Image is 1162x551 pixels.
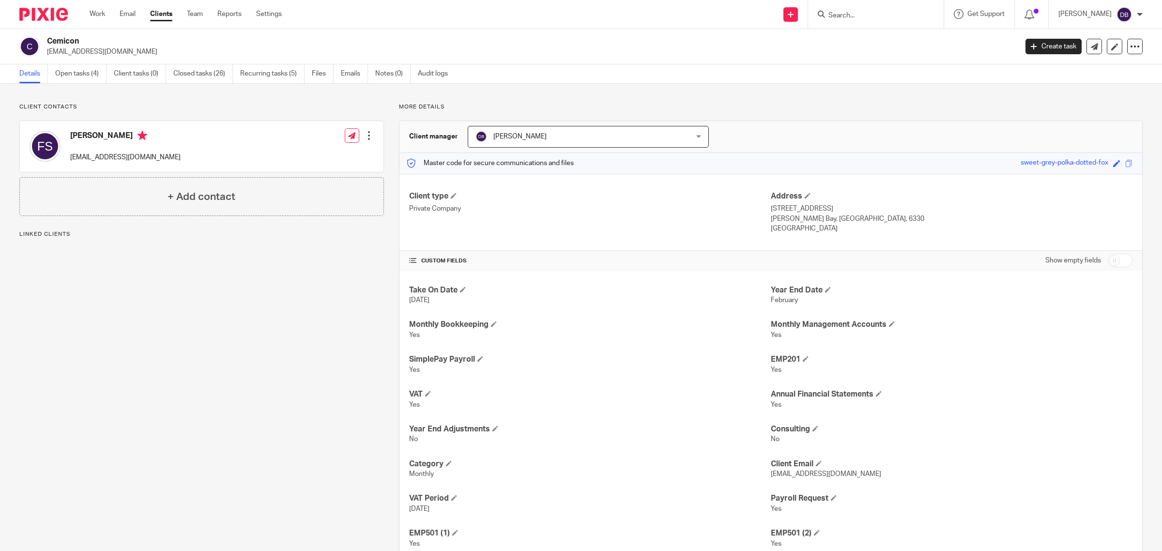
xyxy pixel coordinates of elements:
span: February [771,297,798,304]
input: Search [827,12,915,20]
a: Closed tasks (26) [173,64,233,83]
a: Open tasks (4) [55,64,107,83]
h4: Annual Financial Statements [771,389,1132,399]
h4: Client type [409,191,771,201]
span: Yes [409,332,420,338]
p: Linked clients [19,230,384,238]
a: Notes (0) [375,64,411,83]
h4: SimplePay Payroll [409,354,771,365]
a: Work [90,9,105,19]
p: [GEOGRAPHIC_DATA] [771,224,1132,233]
h4: Monthly Bookkeeping [409,320,771,330]
a: Emails [341,64,368,83]
h4: Take On Date [409,285,771,295]
span: Yes [771,332,781,338]
span: Yes [409,540,420,547]
h4: VAT Period [409,493,771,504]
span: Yes [771,505,781,512]
p: Private Company [409,204,771,214]
a: Clients [150,9,172,19]
span: Get Support [967,11,1005,17]
a: Audit logs [418,64,455,83]
h4: Client Email [771,459,1132,469]
h4: EMP501 (1) [409,528,771,538]
span: Yes [771,367,781,373]
img: Pixie [19,8,68,21]
h4: Category [409,459,771,469]
span: Yes [771,540,781,547]
p: Client contacts [19,103,384,111]
span: [EMAIL_ADDRESS][DOMAIN_NAME] [771,471,881,477]
p: [PERSON_NAME] [1058,9,1112,19]
a: Settings [256,9,282,19]
h4: EMP501 (2) [771,528,1132,538]
h4: Year End Adjustments [409,424,771,434]
a: Team [187,9,203,19]
img: svg%3E [19,36,40,57]
p: More details [399,103,1143,111]
p: [STREET_ADDRESS] [771,204,1132,214]
span: [PERSON_NAME] [493,133,547,140]
span: [DATE] [409,297,429,304]
i: Primary [138,131,147,140]
span: Yes [409,367,420,373]
a: Email [120,9,136,19]
h4: Payroll Request [771,493,1132,504]
span: No [409,436,418,443]
p: [PERSON_NAME] Bay, [GEOGRAPHIC_DATA], 6330 [771,214,1132,224]
p: [EMAIL_ADDRESS][DOMAIN_NAME] [70,153,181,162]
span: Monthly [409,471,434,477]
img: svg%3E [1116,7,1132,22]
img: svg%3E [30,131,61,162]
h4: Monthly Management Accounts [771,320,1132,330]
label: Show empty fields [1045,256,1101,265]
p: [EMAIL_ADDRESS][DOMAIN_NAME] [47,47,1011,57]
h4: CUSTOM FIELDS [409,257,771,265]
span: Yes [771,401,781,408]
h4: Consulting [771,424,1132,434]
h2: Cemicon [47,36,818,46]
h4: [PERSON_NAME] [70,131,181,143]
h4: Address [771,191,1132,201]
h4: EMP201 [771,354,1132,365]
p: Master code for secure communications and files [407,158,574,168]
a: Create task [1025,39,1082,54]
h3: Client manager [409,132,458,141]
h4: + Add contact [168,189,235,204]
a: Recurring tasks (5) [240,64,305,83]
a: Details [19,64,48,83]
a: Files [312,64,334,83]
span: [DATE] [409,505,429,512]
span: No [771,436,780,443]
h4: VAT [409,389,771,399]
img: svg%3E [475,131,487,142]
div: sweet-grey-polka-dotted-fox [1021,158,1108,169]
a: Reports [217,9,242,19]
h4: Year End Date [771,285,1132,295]
a: Client tasks (0) [114,64,166,83]
span: Yes [409,401,420,408]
